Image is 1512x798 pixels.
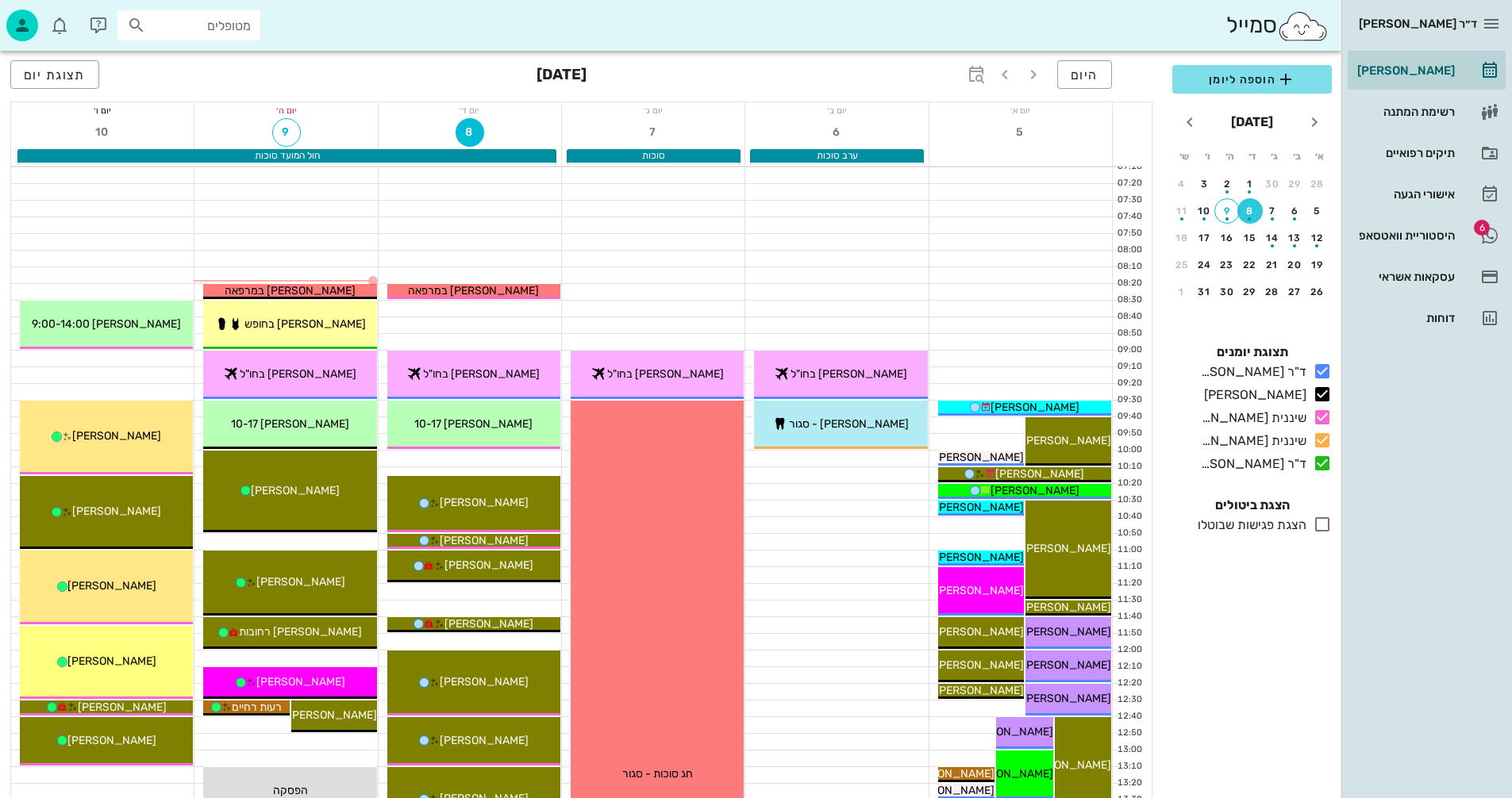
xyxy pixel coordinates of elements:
[1260,198,1285,224] button: 7
[1169,252,1195,278] button: 25
[1022,658,1111,672] span: [PERSON_NAME]
[991,484,1079,497] span: [PERSON_NAME]
[935,501,1024,514] span: [PERSON_NAME]
[1354,270,1455,283] div: עסקאות אשראי
[1195,432,1306,451] div: שיננית [PERSON_NAME]
[1192,171,1218,197] button: 3
[1260,225,1285,251] button: 14
[1214,286,1240,297] div: 30
[1113,760,1145,773] div: 13:10
[1113,710,1145,723] div: 12:40
[639,125,668,139] span: 7
[1354,188,1455,201] div: אישורי הגעה
[1192,286,1218,297] div: 31
[1195,455,1306,474] div: ד"ר [PERSON_NAME]
[1283,198,1308,224] button: 6
[215,317,366,331] span: [PERSON_NAME] בחופש 🩱🩴
[1113,560,1145,574] div: 11:10
[440,534,529,547] span: [PERSON_NAME]
[1113,227,1145,240] div: 07:50
[1348,217,1506,255] a: תגהיסטוריית וואטסאפ
[1113,593,1145,607] div: 11:30
[440,496,529,509] span: [PERSON_NAME]
[379,102,561,118] div: יום ד׳
[935,551,1024,564] span: [PERSON_NAME]
[1241,143,1262,170] th: ד׳
[1113,260,1145,274] div: 08:10
[1113,310,1145,324] div: 08:40
[1237,259,1263,270] div: 22
[407,367,540,381] span: [PERSON_NAME] בחו"ל ✈️
[935,625,1024,639] span: [PERSON_NAME]
[1113,410,1145,424] div: 09:40
[1113,393,1145,407] div: 09:30
[775,367,907,381] span: [PERSON_NAME] בחו"ל ✈️
[1057,60,1112,89] button: היום
[239,625,362,639] span: [PERSON_NAME] רחובות
[1113,677,1145,690] div: 12:20
[991,401,1079,414] span: [PERSON_NAME]
[32,317,181,331] span: [PERSON_NAME] 9:00-14:00
[47,13,56,22] span: תג
[1283,259,1308,270] div: 20
[456,118,484,147] button: 8
[1283,225,1308,251] button: 13
[1192,178,1218,190] div: 3
[1264,143,1285,170] th: ג׳
[1214,279,1240,305] button: 30
[1195,363,1306,382] div: ד"ר [PERSON_NAME]
[440,675,529,689] span: [PERSON_NAME]
[1283,286,1308,297] div: 27
[1237,252,1263,278] button: 22
[72,429,161,443] span: [PERSON_NAME]
[1260,205,1285,217] div: 7
[1174,143,1195,170] th: ש׳
[255,150,320,161] span: חול המועד סוכות
[444,617,533,631] span: [PERSON_NAME]
[1113,160,1145,174] div: 07:10
[1260,259,1285,270] div: 21
[1113,277,1145,290] div: 08:20
[1192,252,1218,278] button: 24
[1348,134,1506,172] a: תיקים רפואיים
[1172,496,1332,515] h4: הצגת ביטולים
[1195,409,1306,428] div: שיננית [PERSON_NAME]
[1214,178,1240,190] div: 2
[1260,286,1285,297] div: 28
[1192,259,1218,270] div: 24
[562,102,744,118] div: יום ג׳
[231,417,349,431] span: [PERSON_NAME] 10-17
[1006,118,1035,147] button: 5
[1225,106,1279,138] button: [DATE]
[1192,205,1218,217] div: 10
[67,734,156,747] span: [PERSON_NAME]
[639,118,668,147] button: 7
[935,658,1024,672] span: [PERSON_NAME]
[288,708,377,722] span: [PERSON_NAME]
[1300,108,1329,136] button: חודש שעבר
[1172,65,1332,94] button: הוספה ליומן
[1191,516,1306,535] div: הצגת פגישות שבוטלו
[1169,171,1195,197] button: 4
[1192,225,1218,251] button: 17
[1214,171,1240,197] button: 2
[1113,427,1145,440] div: 09:50
[1237,198,1263,224] button: 8
[1185,70,1319,89] span: הוספה ליומן
[1192,232,1218,244] div: 17
[256,675,345,689] span: [PERSON_NAME]
[1113,244,1145,257] div: 08:00
[964,767,1053,781] span: [PERSON_NAME]
[1022,434,1111,447] span: [PERSON_NAME]
[1214,198,1240,224] button: 9
[1113,177,1145,190] div: 07:20
[1354,64,1455,77] div: [PERSON_NAME]
[1175,108,1204,136] button: חודש הבא
[1354,312,1455,324] div: דוחות
[1283,279,1308,305] button: 27
[1169,198,1195,224] button: 11
[1113,543,1145,557] div: 11:00
[1283,171,1308,197] button: 29
[440,734,529,747] span: [PERSON_NAME]
[1113,477,1145,490] div: 10:20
